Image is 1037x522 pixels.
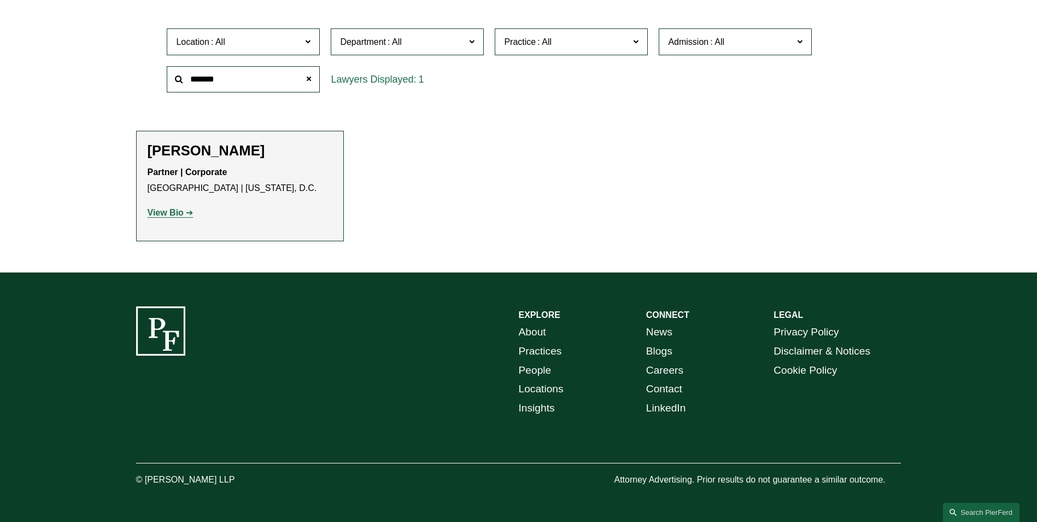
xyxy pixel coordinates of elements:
[519,310,560,320] strong: EXPLORE
[519,342,562,361] a: Practices
[340,37,386,47] span: Department
[646,310,689,320] strong: CONNECT
[418,74,424,85] span: 1
[774,361,837,380] a: Cookie Policy
[646,361,683,380] a: Careers
[148,208,184,217] strong: View Bio
[646,323,672,342] a: News
[148,208,194,217] a: View Bio
[943,503,1020,522] a: Search this site
[519,399,555,418] a: Insights
[148,165,332,196] p: [GEOGRAPHIC_DATA] | [US_STATE], D.C.
[774,342,870,361] a: Disclaimer & Notices
[148,142,332,159] h2: [PERSON_NAME]
[519,380,564,399] a: Locations
[148,167,227,177] strong: Partner | Corporate
[614,472,901,488] p: Attorney Advertising. Prior results do not guarantee a similar outcome.
[176,37,209,47] span: Location
[519,323,546,342] a: About
[774,323,839,342] a: Privacy Policy
[136,472,296,488] p: © [PERSON_NAME] LLP
[668,37,708,47] span: Admission
[519,361,552,380] a: People
[646,342,672,361] a: Blogs
[504,37,536,47] span: Practice
[646,380,682,399] a: Contact
[646,399,686,418] a: LinkedIn
[774,310,803,320] strong: LEGAL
